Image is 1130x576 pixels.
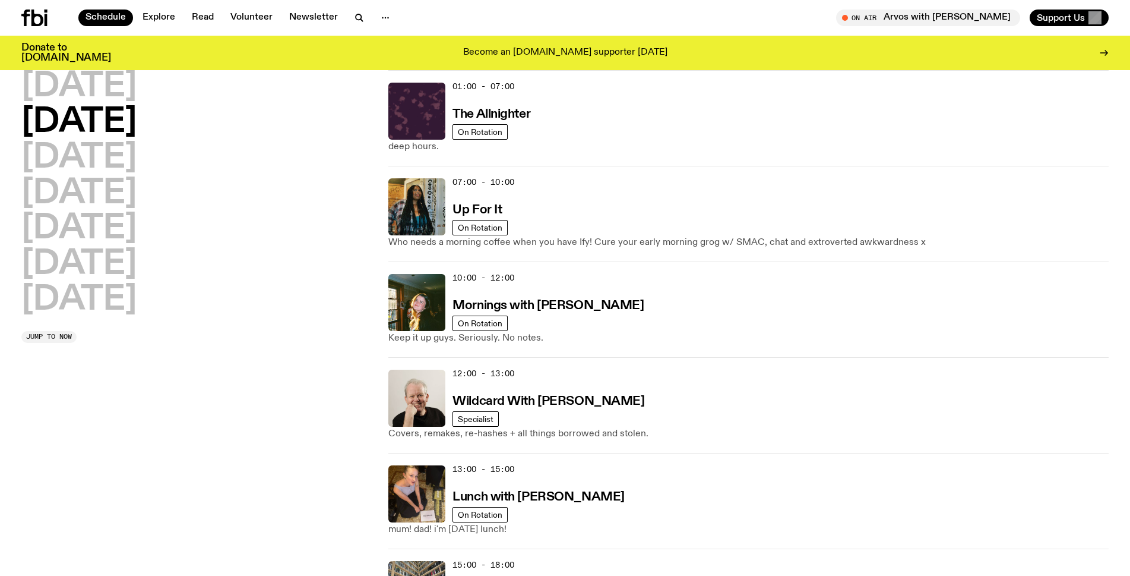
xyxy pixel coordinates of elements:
[78,10,133,26] a: Schedule
[452,507,508,523] a: On Rotation
[21,284,137,317] button: [DATE]
[452,491,624,503] h3: Lunch with [PERSON_NAME]
[388,331,1109,345] p: Keep it up guys. Seriously. No notes.
[282,10,345,26] a: Newsletter
[21,141,137,175] button: [DATE]
[836,10,1020,26] button: On AirArvos with [PERSON_NAME]
[223,10,280,26] a: Volunteer
[458,510,502,519] span: On Rotation
[452,393,644,408] a: Wildcard With [PERSON_NAME]
[135,10,182,26] a: Explore
[458,127,502,136] span: On Rotation
[388,523,1109,537] p: mum! dad! i'm [DATE] lunch!
[21,43,111,63] h3: Donate to [DOMAIN_NAME]
[388,274,445,331] img: Freya smiles coyly as she poses for the image.
[452,395,644,408] h3: Wildcard With [PERSON_NAME]
[21,248,137,281] button: [DATE]
[452,411,499,427] a: Specialist
[452,202,502,216] a: Up For It
[388,427,1109,441] p: Covers, remakes, re-hashes + all things borrowed and stolen.
[21,177,137,210] button: [DATE]
[452,489,624,503] a: Lunch with [PERSON_NAME]
[1030,10,1109,26] button: Support Us
[388,370,445,427] img: Stuart is smiling charmingly, wearing a black t-shirt against a stark white background.
[1037,12,1085,23] span: Support Us
[452,81,514,92] span: 01:00 - 07:00
[452,220,508,235] a: On Rotation
[452,106,530,121] a: The Allnighter
[452,177,514,188] span: 07:00 - 10:00
[388,178,445,235] img: Ify - a Brown Skin girl with black braided twists, looking up to the side with her tongue stickin...
[452,559,514,571] span: 15:00 - 18:00
[452,316,508,331] a: On Rotation
[458,319,502,328] span: On Rotation
[452,108,530,121] h3: The Allnighter
[452,124,508,140] a: On Rotation
[458,223,502,232] span: On Rotation
[21,212,137,245] button: [DATE]
[458,414,493,423] span: Specialist
[26,333,72,340] span: Jump to now
[452,297,644,312] a: Mornings with [PERSON_NAME]
[388,140,1109,154] p: deep hours.
[21,331,77,343] button: Jump to now
[452,272,514,284] span: 10:00 - 12:00
[21,106,137,139] button: [DATE]
[21,70,137,103] button: [DATE]
[452,204,502,216] h3: Up For It
[452,464,514,475] span: 13:00 - 15:00
[452,300,644,312] h3: Mornings with [PERSON_NAME]
[452,368,514,379] span: 12:00 - 13:00
[463,48,667,58] p: Become an [DOMAIN_NAME] supporter [DATE]
[388,465,445,523] img: SLC lunch cover
[185,10,221,26] a: Read
[388,235,1109,250] p: Who needs a morning coffee when you have Ify! Cure your early morning grog w/ SMAC, chat and extr...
